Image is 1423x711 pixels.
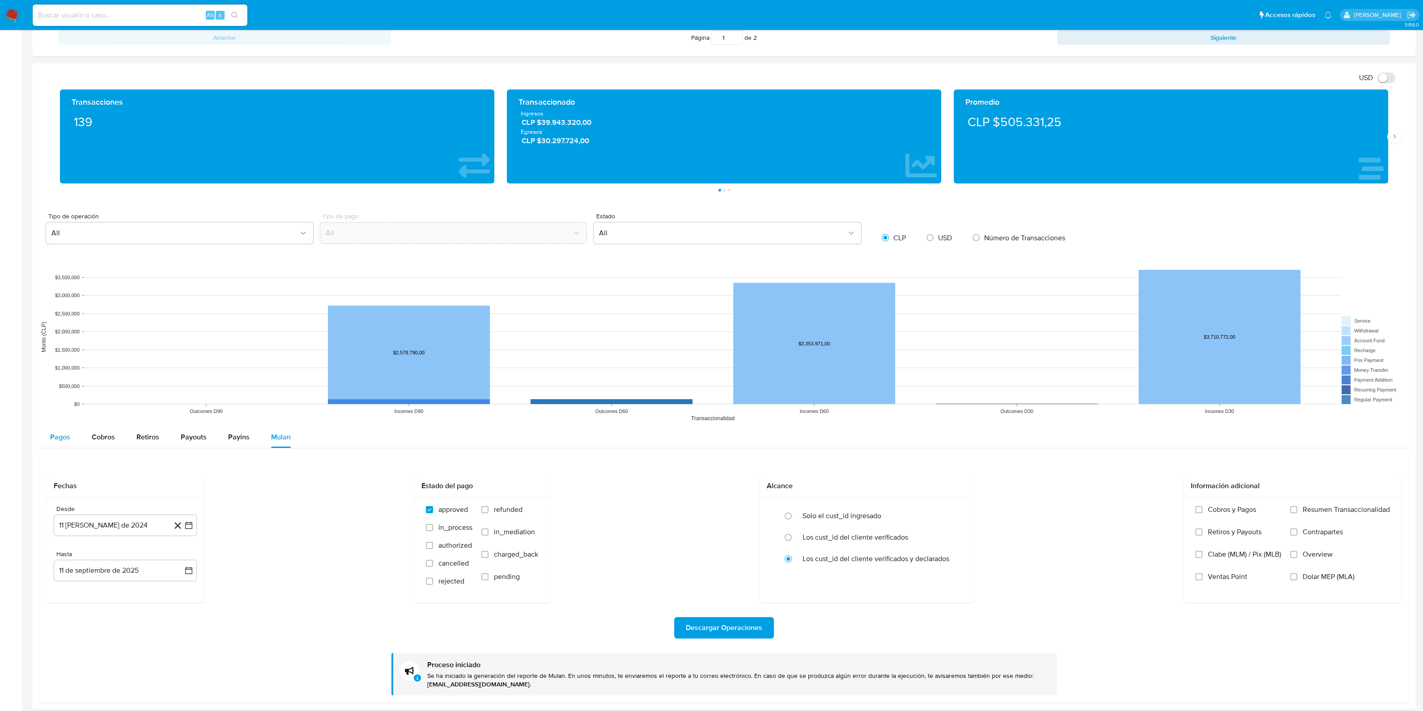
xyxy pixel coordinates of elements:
[1265,10,1315,20] span: Accesos rápidos
[691,30,757,45] span: Página de
[207,11,214,19] span: Alt
[219,11,221,19] span: s
[225,9,244,21] button: search-icon
[58,30,391,45] button: Anterior
[33,9,247,21] input: Buscar usuario o caso...
[1324,11,1332,19] a: Notificaciones
[1353,11,1404,19] p: camilafernanda.paredessaldano@mercadolibre.cl
[1404,21,1419,28] span: 3.158.0
[753,33,757,42] span: 2
[1407,10,1416,20] a: Salir
[1057,30,1390,45] button: Siguiente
